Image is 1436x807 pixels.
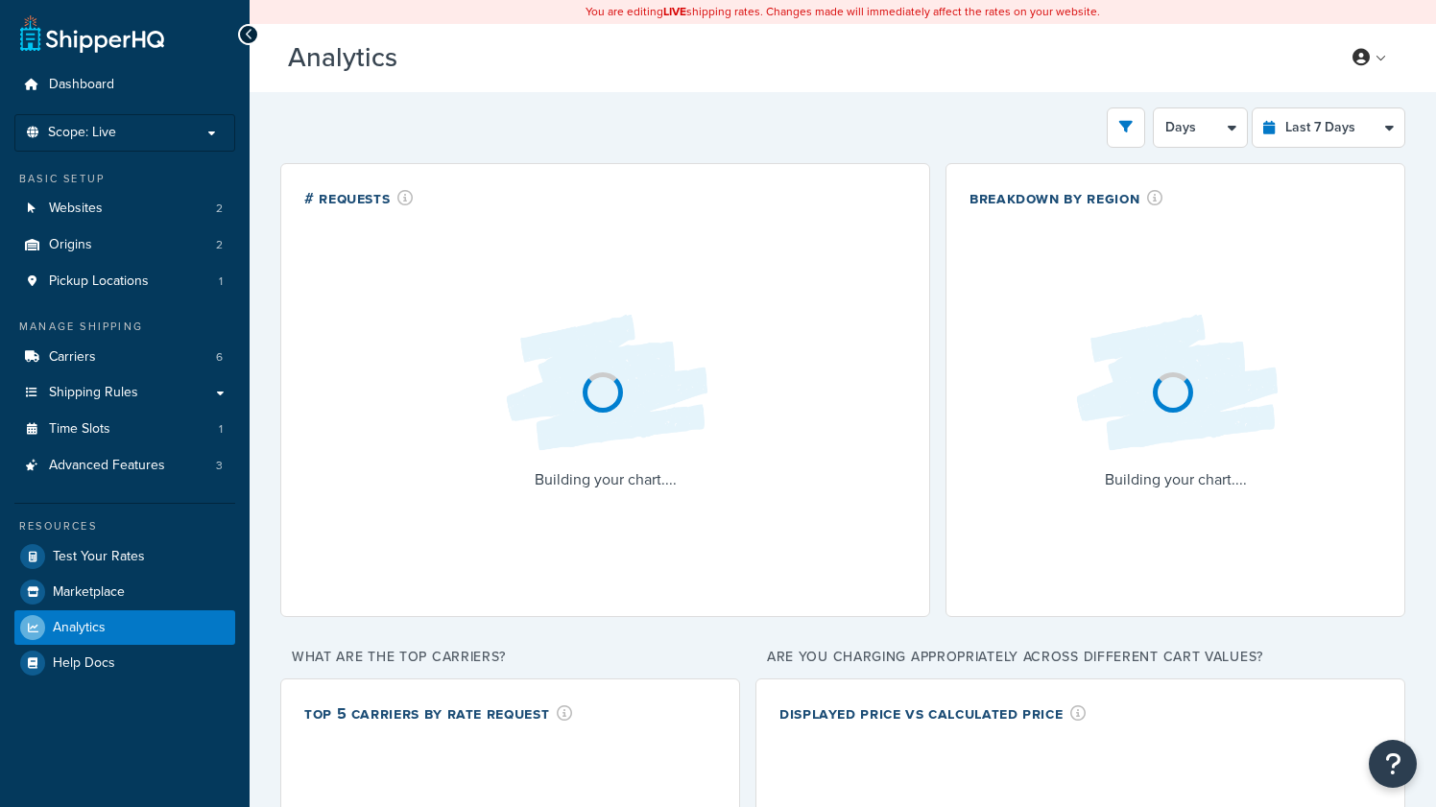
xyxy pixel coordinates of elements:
[288,43,1310,73] h3: Analytics
[14,539,235,574] a: Test Your Rates
[969,187,1163,209] div: Breakdown by Region
[14,610,235,645] a: Analytics
[49,273,149,290] span: Pickup Locations
[49,458,165,474] span: Advanced Features
[14,412,235,447] a: Time Slots1
[14,575,235,609] a: Marketplace
[219,421,223,438] span: 1
[280,644,740,671] p: What are the top carriers?
[1061,466,1291,493] p: Building your chart....
[14,264,235,299] a: Pickup Locations1
[14,319,235,335] div: Manage Shipping
[304,187,414,209] div: # Requests
[1369,740,1417,788] button: Open Resource Center
[14,227,235,263] li: Origins
[216,237,223,253] span: 2
[219,273,223,290] span: 1
[49,237,92,253] span: Origins
[755,644,1405,671] p: Are you charging appropriately across different cart values?
[779,702,1087,724] div: Displayed Price vs Calculated Price
[216,201,223,217] span: 2
[49,421,110,438] span: Time Slots
[14,340,235,375] li: Carriers
[14,67,235,103] a: Dashboard
[53,549,145,565] span: Test Your Rates
[14,191,235,226] a: Websites2
[53,584,125,601] span: Marketplace
[14,646,235,680] a: Help Docs
[49,201,103,217] span: Websites
[663,3,686,20] b: LIVE
[14,171,235,187] div: Basic Setup
[402,50,467,72] span: Beta
[49,349,96,366] span: Carriers
[14,340,235,375] a: Carriers6
[1107,107,1145,148] button: open filter drawer
[1061,299,1291,466] img: Loading...
[53,620,106,636] span: Analytics
[14,518,235,534] div: Resources
[14,448,235,484] a: Advanced Features3
[14,264,235,299] li: Pickup Locations
[49,77,114,93] span: Dashboard
[14,412,235,447] li: Time Slots
[14,227,235,263] a: Origins2
[14,375,235,411] a: Shipping Rules
[216,458,223,474] span: 3
[48,125,116,141] span: Scope: Live
[14,191,235,226] li: Websites
[49,385,138,401] span: Shipping Rules
[53,655,115,672] span: Help Docs
[304,702,573,724] div: Top 5 Carriers by Rate Request
[14,448,235,484] li: Advanced Features
[491,299,721,466] img: Loading...
[216,349,223,366] span: 6
[491,466,721,493] p: Building your chart....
